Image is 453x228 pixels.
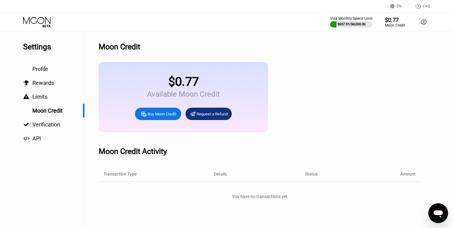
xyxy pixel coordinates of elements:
[428,203,448,223] iframe: Button to launch messaging window
[32,107,63,114] span: Moon Credit
[197,111,228,117] div: Request a Refund
[400,172,416,176] div: Amount
[337,22,365,26] div: $657.91 / $4,000.00
[147,74,220,89] div: $0.77
[385,17,405,23] div: $0.77
[305,172,318,176] div: Status
[23,122,29,127] span: 
[214,172,227,176] div: Details
[23,136,29,141] span: 
[99,42,140,51] div: Moon Credit
[23,94,29,100] span: 
[99,147,167,156] div: Moon Credit Activity
[32,80,54,86] span: Rewards
[32,93,47,100] span: Limits
[148,111,176,117] div: Buy Moon Credit
[330,16,373,27] div: Visa Monthly Spend Limit$657.91/$4,000.00
[23,80,29,86] div: 
[147,90,220,98] div: Available Moon Credit
[330,16,373,21] div: Visa Monthly Spend Limit
[32,121,60,128] span: Verification
[397,4,402,8] div: EN
[32,66,48,72] span: Profile
[135,108,181,120] div: Buy Moon Credit
[390,3,409,9] div: EN
[99,191,421,202] div: You have no transactions yet
[423,4,430,8] div: FAQ
[32,135,41,142] span: API
[409,3,430,9] div: FAQ
[186,108,232,120] div: Request a Refund
[385,23,405,27] div: Moon Credit
[385,17,405,27] div: $0.77Moon Credit
[23,42,84,51] div: Settings
[104,172,137,176] div: Transaction Type
[24,80,29,86] span: 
